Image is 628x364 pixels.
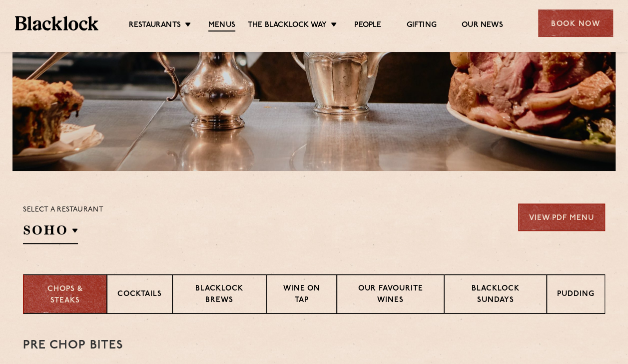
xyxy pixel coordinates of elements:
p: Chops & Steaks [34,284,96,306]
a: Menus [208,20,235,31]
a: People [354,20,381,30]
h2: SOHO [23,221,78,244]
h3: Pre Chop Bites [23,339,605,352]
a: The Blacklock Way [248,20,327,30]
a: Gifting [406,20,436,30]
img: BL_Textured_Logo-footer-cropped.svg [15,16,98,30]
p: Our favourite wines [347,283,434,307]
p: Wine on Tap [277,283,326,307]
p: Select a restaurant [23,203,103,216]
a: Restaurants [129,20,181,30]
div: Book Now [538,9,613,37]
p: Blacklock Sundays [455,283,536,307]
a: View PDF Menu [518,203,605,231]
p: Blacklock Brews [183,283,256,307]
p: Pudding [557,289,595,301]
a: Our News [462,20,503,30]
p: Cocktails [117,289,162,301]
